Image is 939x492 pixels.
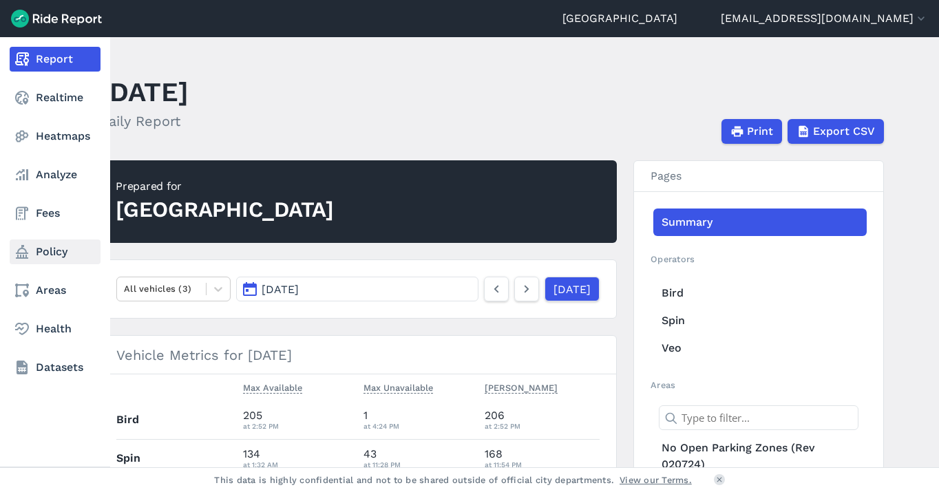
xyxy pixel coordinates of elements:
div: 205 [243,407,353,432]
button: Export CSV [788,119,884,144]
div: 206 [485,407,600,432]
button: [PERSON_NAME] [485,380,558,396]
h2: Daily Report [99,111,189,131]
h2: Areas [651,378,867,392]
span: [DATE] [262,283,299,296]
th: Bird [116,401,238,439]
button: [DATE] [236,277,478,301]
a: Report [10,47,101,72]
div: at 2:52 PM [485,420,600,432]
div: [GEOGRAPHIC_DATA] [116,195,334,225]
h1: [DATE] [99,73,189,111]
a: No Open Parking Zones (Rev 020724) [653,437,867,475]
div: 168 [485,446,600,471]
a: Summary [653,208,867,236]
a: Heatmaps [10,124,101,149]
a: [GEOGRAPHIC_DATA] [562,10,677,27]
div: at 2:52 PM [243,420,353,432]
span: Print [747,123,773,140]
span: [PERSON_NAME] [485,380,558,394]
div: at 11:28 PM [363,458,474,471]
div: Prepared for [116,178,334,195]
th: Spin [116,439,238,477]
div: at 11:54 PM [485,458,600,471]
a: Analyze [10,162,101,187]
span: Export CSV [813,123,875,140]
a: View our Terms. [620,473,692,486]
a: Areas [10,278,101,303]
div: at 1:32 AM [243,458,353,471]
a: Fees [10,201,101,226]
h3: Vehicle Metrics for [DATE] [100,336,616,374]
h3: Pages [634,161,883,192]
button: [EMAIL_ADDRESS][DOMAIN_NAME] [721,10,928,27]
img: Ride Report [11,10,102,28]
button: Max Unavailable [363,380,433,396]
button: Print [721,119,782,144]
a: Policy [10,239,101,264]
div: 1 [363,407,474,432]
span: Max Available [243,380,302,394]
div: at 4:24 PM [363,420,474,432]
a: Health [10,317,101,341]
a: Veo [653,334,867,362]
div: 43 [363,446,474,471]
a: Spin [653,307,867,334]
a: Realtime [10,85,101,110]
div: 134 [243,446,353,471]
a: Datasets [10,355,101,380]
a: Bird [653,279,867,307]
a: [DATE] [545,277,600,301]
input: Type to filter... [659,405,858,430]
span: Max Unavailable [363,380,433,394]
h2: Operators [651,253,867,266]
button: Max Available [243,380,302,396]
